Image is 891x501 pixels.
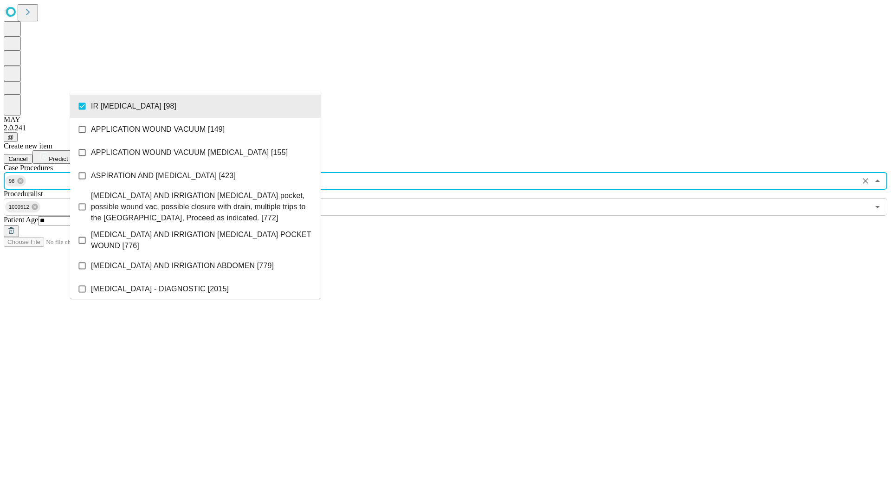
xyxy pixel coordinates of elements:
[91,283,229,295] span: [MEDICAL_DATA] - DIAGNOSTIC [2015]
[859,174,872,187] button: Clear
[91,190,313,224] span: [MEDICAL_DATA] AND IRRIGATION [MEDICAL_DATA] pocket, possible wound vac, possible closure with dr...
[4,154,32,164] button: Cancel
[5,201,40,212] div: 1000512
[5,175,26,186] div: 98
[5,202,33,212] span: 1000512
[8,155,28,162] span: Cancel
[4,132,18,142] button: @
[871,200,884,213] button: Open
[91,229,313,251] span: [MEDICAL_DATA] AND IRRIGATION [MEDICAL_DATA] POCKET WOUND [776]
[32,150,75,164] button: Predict
[91,147,288,158] span: APPLICATION WOUND VACUUM [MEDICAL_DATA] [155]
[4,116,887,124] div: MAY
[4,124,887,132] div: 2.0.241
[871,174,884,187] button: Close
[4,164,53,172] span: Scheduled Procedure
[4,216,38,224] span: Patient Age
[4,142,52,150] span: Create new item
[91,124,225,135] span: APPLICATION WOUND VACUUM [149]
[91,260,274,271] span: [MEDICAL_DATA] AND IRRIGATION ABDOMEN [779]
[7,134,14,141] span: @
[91,101,176,112] span: IR [MEDICAL_DATA] [98]
[49,155,68,162] span: Predict
[5,176,19,186] span: 98
[4,190,43,198] span: Proceduralist
[91,170,236,181] span: ASPIRATION AND [MEDICAL_DATA] [423]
